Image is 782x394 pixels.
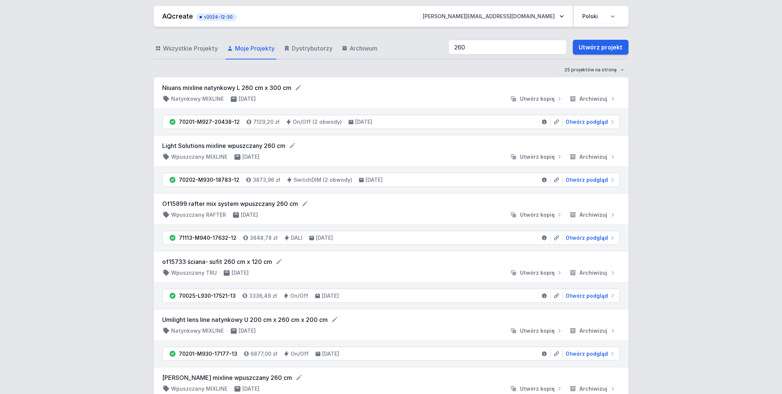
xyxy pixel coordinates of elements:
[250,234,278,242] h4: 3848,78 zł
[171,153,228,161] h4: Wpuszczany MIXLINE
[163,257,620,266] form: of15733 ściana- sufit 260 cm x 120 cm
[239,95,256,103] h4: [DATE]
[573,40,629,55] a: Utwórz projekt
[163,12,193,20] a: AQcreate
[350,44,378,53] span: Archiwum
[179,118,240,126] div: 70201-M927-20438-12
[566,385,620,393] button: Archiwizuj
[507,211,566,219] button: Utwórz kopię
[580,385,608,393] span: Archiwizuj
[171,327,224,335] h4: Natynkowy MIXLINE
[566,153,620,161] button: Archiwizuj
[196,12,237,21] button: v2024-12-30
[507,269,566,277] button: Utwórz kopię
[580,327,608,335] span: Archiwizuj
[163,373,620,382] form: [PERSON_NAME] mixline wpuszczany 260 cm
[322,292,339,300] h4: [DATE]
[163,44,218,53] span: Wszystkie Projekty
[179,234,237,242] div: 71113-M940-17632-12
[251,350,278,358] h4: 6877,00 zł
[171,211,226,219] h4: Wpuszczany RAFTER
[366,176,383,184] h4: [DATE]
[163,83,620,92] form: Niuans mixline natynkowy L 260 cm x 300 cm
[253,118,280,126] h4: 7129,20 zł
[295,374,303,381] button: Edytuj nazwę projektu
[179,292,236,300] div: 70025-L930-17521-13
[282,38,334,59] a: Dystrybutorzy
[578,10,620,23] select: Wybierz język
[566,234,608,242] span: Otwórz podgląd
[179,350,238,358] div: 70201-M930-17177-13
[520,95,555,103] span: Utwórz kopię
[239,327,256,335] h4: [DATE]
[520,153,555,161] span: Utwórz kopię
[580,211,608,219] span: Archiwizuj
[241,211,258,219] h4: [DATE]
[163,141,620,150] form: Light Solutions mixline wpuszczany 260 cm
[291,234,303,242] h4: DALI
[520,211,555,219] span: Utwórz kopię
[171,385,228,393] h4: Wpuszczany MIXLINE
[232,269,249,277] h4: [DATE]
[295,84,302,91] button: Edytuj nazwę projektu
[580,95,608,103] span: Archiwizuj
[566,95,620,103] button: Archiwizuj
[253,176,281,184] h4: 3873,96 zł
[275,258,283,265] button: Edytuj nazwę projektu
[520,327,555,335] span: Utwórz kopię
[566,350,608,358] span: Otwórz podgląd
[580,153,608,161] span: Archiwizuj
[249,292,277,300] h4: 3336,49 zł
[171,95,224,103] h4: Natynkowy MIXLINE
[316,234,333,242] h4: [DATE]
[331,316,338,323] button: Edytuj nazwę projektu
[293,118,342,126] h4: On/Off (2 obwody)
[520,385,555,393] span: Utwórz kopię
[580,269,608,277] span: Archiwizuj
[448,40,567,55] input: Szukaj wśród projektów i wersji...
[235,44,275,53] span: Moje Projekty
[507,153,566,161] button: Utwórz kopię
[294,176,353,184] h4: SwitchDIM (2 obwody)
[243,153,260,161] h4: [DATE]
[507,95,566,103] button: Utwórz kopię
[563,234,616,242] a: Otwórz podgląd
[566,327,620,335] button: Archiwizuj
[507,327,566,335] button: Utwórz kopię
[563,292,616,300] a: Otwórz podgląd
[179,176,240,184] div: 70202-M930-18783-12
[563,118,616,126] a: Otwórz podgląd
[563,176,616,184] a: Otwórz podgląd
[292,44,333,53] span: Dystrybutorzy
[163,199,620,208] form: Of15899 rafter mix system wpuszczany 260 cm
[566,118,608,126] span: Otwórz podgląd
[566,269,620,277] button: Archiwizuj
[323,350,340,358] h4: [DATE]
[291,350,309,358] h4: On/Off
[289,142,296,149] button: Edytuj nazwę projektu
[154,38,220,59] a: Wszystkie Projekty
[566,211,620,219] button: Archiwizuj
[340,38,379,59] a: Archiwum
[171,269,217,277] h4: Wpuszczany TRU
[566,292,608,300] span: Otwórz podgląd
[163,315,620,324] form: Umilight lens line natynkowy U 200 cm x 260 cm x 200 cm
[563,350,616,358] a: Otwórz podgląd
[507,385,566,393] button: Utwórz kopię
[417,10,570,23] button: [PERSON_NAME][EMAIL_ADDRESS][DOMAIN_NAME]
[566,176,608,184] span: Otwórz podgląd
[291,292,309,300] h4: On/Off
[356,118,373,126] h4: [DATE]
[301,200,309,207] button: Edytuj nazwę projektu
[243,385,260,393] h4: [DATE]
[200,14,233,20] span: v2024-12-30
[520,269,555,277] span: Utwórz kopię
[226,38,277,59] a: Moje Projekty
